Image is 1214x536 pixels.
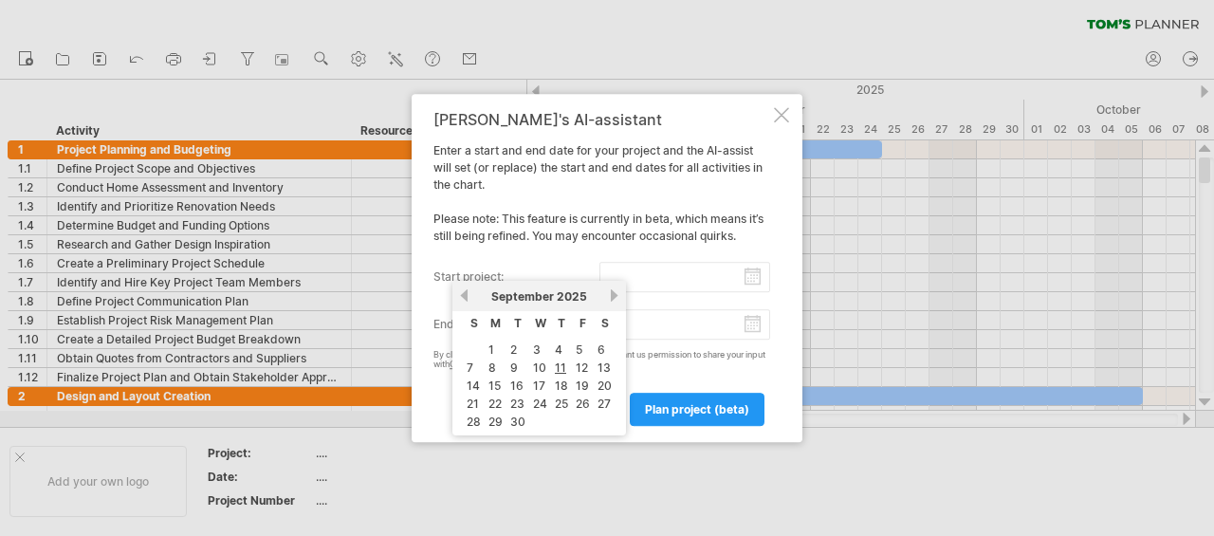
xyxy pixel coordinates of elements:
[607,288,621,303] a: next
[470,316,478,330] span: Sunday
[558,316,565,330] span: Thursday
[596,359,613,377] a: 13
[465,359,475,377] a: 7
[645,402,749,416] span: plan project (beta)
[531,395,549,413] a: 24
[433,350,770,371] div: By clicking the 'plan project (beta)' button you grant us permission to share your input with for...
[531,341,543,359] a: 3
[557,289,587,304] span: 2025
[487,359,498,377] a: 8
[487,377,503,395] a: 15
[433,309,599,340] label: end project:
[601,316,609,330] span: Saturday
[457,288,471,303] a: previous
[487,341,496,359] a: 1
[487,413,505,431] a: 29
[574,377,591,395] a: 19
[508,413,527,431] a: 30
[487,395,504,413] a: 22
[531,359,548,377] a: 10
[531,377,547,395] a: 17
[574,359,590,377] a: 12
[465,395,481,413] a: 21
[579,316,586,330] span: Friday
[508,359,520,377] a: 9
[630,393,764,426] a: plan project (beta)
[450,360,479,370] a: OpenAI
[508,377,525,395] a: 16
[553,377,570,395] a: 18
[490,316,501,330] span: Monday
[596,395,613,413] a: 27
[553,359,568,377] a: 11
[465,377,482,395] a: 14
[596,341,607,359] a: 6
[465,413,483,431] a: 28
[433,262,599,292] label: start project:
[574,395,592,413] a: 26
[433,111,770,426] div: Enter a start and end date for your project and the AI-assist will set (or replace) the start and...
[433,111,770,128] div: [PERSON_NAME]'s AI-assistant
[553,341,564,359] a: 4
[574,341,584,359] a: 5
[508,341,519,359] a: 2
[514,316,522,330] span: Tuesday
[553,395,570,413] a: 25
[596,377,614,395] a: 20
[508,395,526,413] a: 23
[535,316,546,330] span: Wednesday
[491,289,554,304] span: September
